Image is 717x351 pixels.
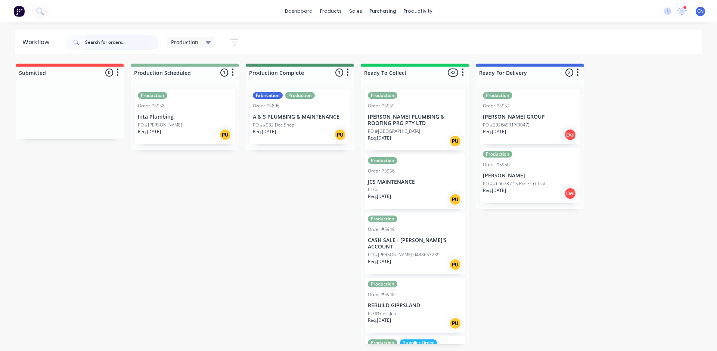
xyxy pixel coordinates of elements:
p: PO ##66678 / 15 Rose Crt Traf [483,180,545,187]
p: [PERSON_NAME] GROUP [483,114,577,120]
p: PO #[PERSON_NAME] 0488653239 [368,251,440,258]
div: Production [368,281,397,287]
div: PU [449,259,461,271]
div: Order #5948 [368,291,395,298]
div: Fabrication [253,92,283,99]
div: Production [368,92,397,99]
div: Production [138,92,167,99]
div: ProductionOrder #5950[PERSON_NAME]PO ##66678 / 15 Rose Crt TrafReq.[DATE]Del [480,148,580,203]
div: Production [368,157,397,164]
div: Production [368,216,397,222]
div: Order #5958 [138,103,165,109]
div: ProductionOrder #5948REBUILD GIPPSLANDPO #Griss JobReq.[DATE]PU [365,278,465,333]
div: products [316,6,345,17]
p: Req. [DATE] [483,128,506,135]
div: PU [219,129,231,141]
p: Req. [DATE] [138,128,161,135]
p: Inta Plumbing [138,114,232,120]
p: PO #[PERSON_NAME] [138,122,182,128]
div: ProductionOrder #5958Inta PlumbingPO #[PERSON_NAME]Req.[DATE]PU [135,89,235,144]
p: REBUILD GIPPSLAND [368,302,462,309]
div: Del [564,129,576,141]
div: Order #5959 [368,103,395,109]
div: sales [345,6,366,17]
p: Req. [DATE] [368,135,391,141]
p: CASH SALE - [PERSON_NAME]'S ACCOUNT [368,237,462,250]
span: Production [171,38,198,46]
p: Req. [DATE] [368,317,391,324]
div: ProductionOrder #5956JCS MAINTENANCEPO #Req.[DATE]PU [365,154,465,209]
div: ProductionOrder #5952[PERSON_NAME] GROUPPO #292649317(3047)Req.[DATE]Del [480,89,580,144]
p: PO #[GEOGRAPHIC_DATA] [368,128,420,135]
p: Req. [DATE] [253,128,276,135]
div: FabricationProductionOrder #5896A & S PLUMBING & MAINTENANCEPO ##932 Doc ShopReq.[DATE]PU [250,89,350,144]
div: productivity [400,6,436,17]
p: PO #Griss Job [368,310,396,317]
p: PO ##932 Doc Shop [253,122,294,128]
div: Del [564,187,576,199]
div: PU [334,129,346,141]
div: ProductionOrder #5959[PERSON_NAME] PLUMBING & ROOFING PRO PTY LTDPO #[GEOGRAPHIC_DATA]Req.[DATE]PU [365,89,465,150]
p: [PERSON_NAME] PLUMBING & ROOFING PRO PTY LTD [368,114,462,126]
p: PO #292649317(3047) [483,122,529,128]
p: Req. [DATE] [368,193,391,200]
div: Workflow [22,38,53,47]
p: [PERSON_NAME] [483,173,577,179]
div: ProductionOrder #5949CASH SALE - [PERSON_NAME]'S ACCOUNTPO #[PERSON_NAME] 0488653239Req.[DATE]PU [365,213,465,274]
div: PU [449,317,461,329]
p: A & S PLUMBING & MAINTENANCE [253,114,347,120]
div: Supplier Order [400,339,437,346]
a: dashboard [281,6,316,17]
div: Order #5952 [483,103,510,109]
div: Production [368,339,397,346]
div: PU [449,193,461,205]
input: Search for orders... [85,35,159,50]
img: Factory [13,6,25,17]
div: Order #5956 [368,168,395,174]
p: JCS MAINTENANCE [368,179,462,185]
div: purchasing [366,6,400,17]
div: PU [449,135,461,147]
div: Order #5950 [483,161,510,168]
div: Order #5896 [253,103,280,109]
span: CN [697,8,704,15]
div: Production [483,92,512,99]
div: Order #5949 [368,226,395,233]
p: Req. [DATE] [368,258,391,265]
div: Production [483,151,512,158]
p: PO # [368,186,378,193]
div: Production [285,92,315,99]
p: Req. [DATE] [483,187,506,194]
